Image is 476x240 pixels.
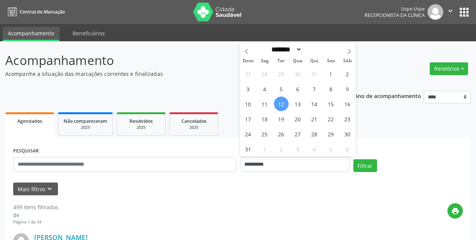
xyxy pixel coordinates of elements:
[257,112,272,126] span: Agosto 18, 2025
[241,142,255,156] span: Agosto 31, 2025
[290,112,305,126] span: Agosto 20, 2025
[307,97,322,111] span: Agosto 14, 2025
[458,6,471,19] button: apps
[5,51,331,70] p: Acompanhamento
[274,97,289,111] span: Agosto 12, 2025
[340,127,355,141] span: Agosto 30, 2025
[430,62,468,75] button: Relatórios
[339,59,356,63] span: Sáb
[20,9,65,15] span: Central de Marcação
[181,118,207,124] span: Cancelados
[340,82,355,96] span: Agosto 9, 2025
[46,185,54,193] i: keyboard_arrow_down
[241,97,255,111] span: Agosto 10, 2025
[64,118,107,124] span: Não compareceram
[13,145,39,157] label: PESQUISAR
[257,82,272,96] span: Agosto 4, 2025
[257,142,272,156] span: Setembro 1, 2025
[447,203,463,219] button: print
[354,91,421,100] p: Ano de acompanhamento
[307,66,322,81] span: Julho 31, 2025
[443,4,458,20] button: 
[13,183,58,196] button: Mais filtroskeyboard_arrow_down
[307,127,322,141] span: Agosto 28, 2025
[302,45,327,53] input: Year
[274,112,289,126] span: Agosto 19, 2025
[340,112,355,126] span: Agosto 23, 2025
[365,6,425,12] div: Uspe Uspe
[307,82,322,96] span: Agosto 7, 2025
[13,211,58,219] div: de
[256,59,273,63] span: Seg
[274,127,289,141] span: Agosto 26, 2025
[274,82,289,96] span: Agosto 5, 2025
[340,66,355,81] span: Agosto 2, 2025
[427,4,443,20] img: img
[3,27,59,41] a: Acompanhamento
[257,66,272,81] span: Julho 28, 2025
[241,66,255,81] span: Julho 27, 2025
[240,59,257,63] span: Dom
[290,82,305,96] span: Agosto 6, 2025
[290,97,305,111] span: Agosto 13, 2025
[129,118,153,124] span: Resolvidos
[175,125,213,130] div: 2025
[274,66,289,81] span: Julho 29, 2025
[340,97,355,111] span: Agosto 16, 2025
[241,82,255,96] span: Agosto 3, 2025
[353,159,377,172] button: Filtrar
[322,59,339,63] span: Sex
[241,112,255,126] span: Agosto 17, 2025
[324,127,338,141] span: Agosto 29, 2025
[290,66,305,81] span: Julho 30, 2025
[307,142,322,156] span: Setembro 4, 2025
[451,207,459,215] i: print
[365,12,425,18] span: Recepcionista da clínica
[307,112,322,126] span: Agosto 21, 2025
[5,70,331,78] p: Acompanhe a situação das marcações correntes e finalizadas
[67,27,110,40] a: Beneficiários
[324,97,338,111] span: Agosto 15, 2025
[241,127,255,141] span: Agosto 24, 2025
[122,125,160,130] div: 2025
[324,82,338,96] span: Agosto 8, 2025
[324,112,338,126] span: Agosto 22, 2025
[5,6,65,18] a: Central de Marcação
[324,66,338,81] span: Agosto 1, 2025
[13,203,58,211] div: 499 itens filtrados
[274,142,289,156] span: Setembro 2, 2025
[257,127,272,141] span: Agosto 25, 2025
[289,59,306,63] span: Qua
[290,127,305,141] span: Agosto 27, 2025
[446,7,455,15] i: 
[64,125,107,130] div: 2025
[13,219,58,225] div: Página 1 de 34
[324,142,338,156] span: Setembro 5, 2025
[273,59,289,63] span: Ter
[17,118,42,124] span: Agendados
[340,142,355,156] span: Setembro 6, 2025
[257,97,272,111] span: Agosto 11, 2025
[290,142,305,156] span: Setembro 3, 2025
[306,59,322,63] span: Qui
[269,45,302,53] select: Month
